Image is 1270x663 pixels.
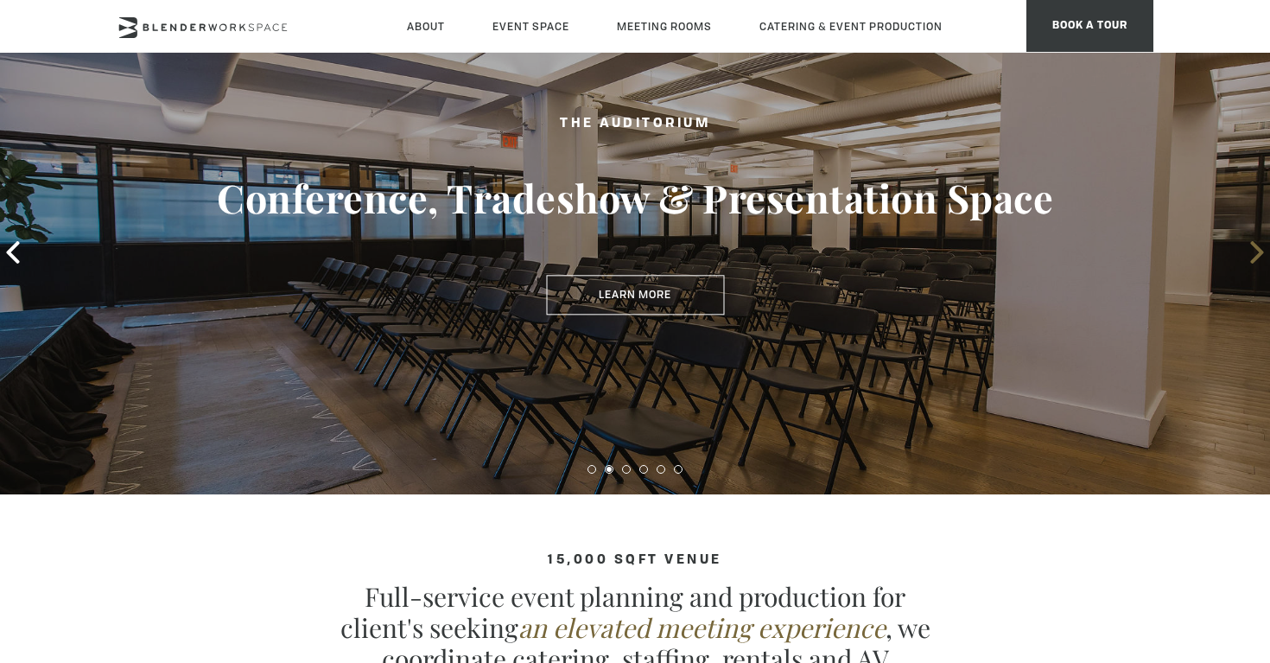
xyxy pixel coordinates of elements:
[117,553,1153,568] h4: 15,000 sqft venue
[64,114,1207,136] h2: The Auditorium
[64,175,1207,223] h3: Conference, Tradeshow & Presentation Space
[546,276,724,316] a: Learn More
[518,610,886,645] em: an elevated meeting experience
